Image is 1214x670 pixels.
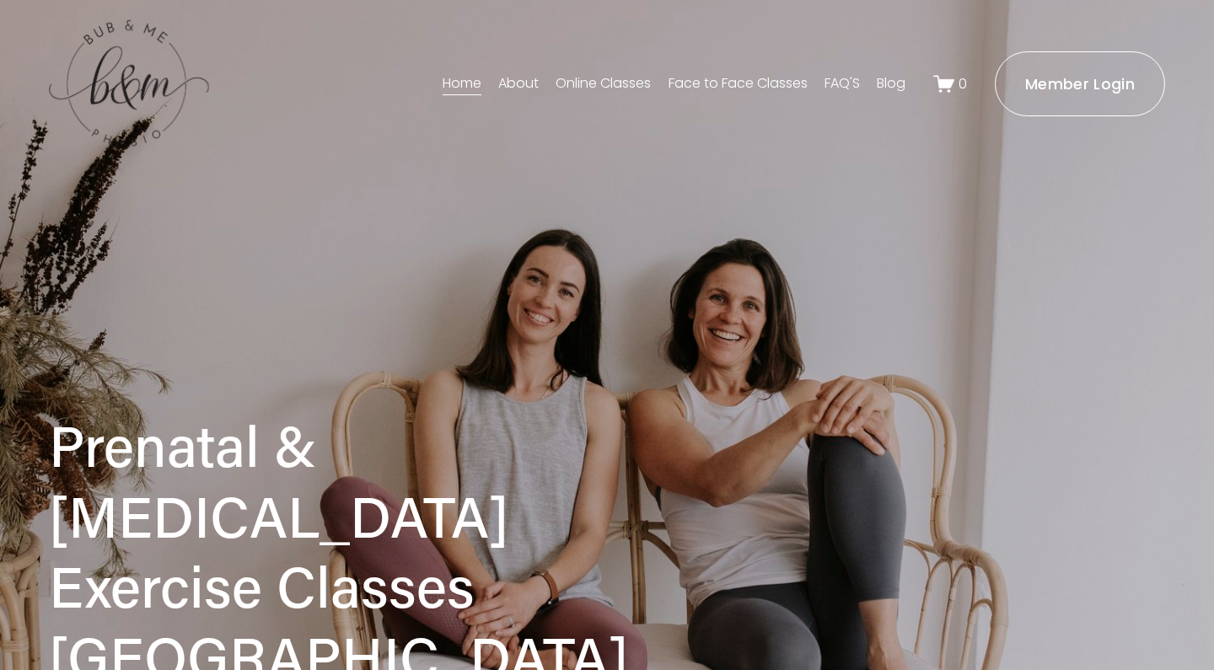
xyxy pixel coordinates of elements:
a: 0 items in cart [933,73,967,94]
a: Home [443,70,481,97]
a: Member Login [995,51,1166,116]
a: Blog [877,70,905,97]
a: FAQ'S [825,70,860,97]
span: 0 [959,74,967,94]
a: About [498,70,539,97]
a: Face to Face Classes [669,70,808,97]
img: bubandme [49,19,209,149]
a: Online Classes [556,70,651,97]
